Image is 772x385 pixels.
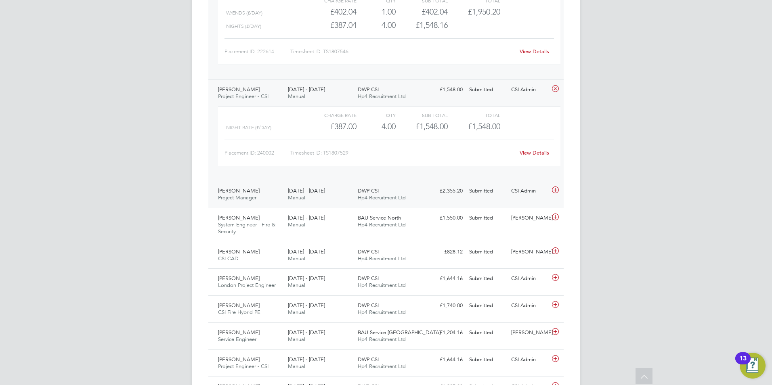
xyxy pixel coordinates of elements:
span: Manual [288,309,305,316]
div: £1,548.16 [396,19,448,32]
span: BAU Service North [358,214,401,221]
span: [PERSON_NAME] [218,214,260,221]
span: Manual [288,255,305,262]
span: Hp4 Recruitment Ltd [358,93,406,100]
div: Submitted [466,83,508,96]
span: Hp4 Recruitment Ltd [358,309,406,316]
div: Submitted [466,211,508,225]
span: Hp4 Recruitment Ltd [358,221,406,228]
div: £1,644.16 [424,353,466,366]
div: Submitted [466,184,508,198]
div: £1,644.16 [424,272,466,285]
span: DWP CSI [358,86,379,93]
div: £1,550.00 [424,211,466,225]
span: Manual [288,336,305,343]
span: [PERSON_NAME] [218,275,260,282]
div: Total [448,110,500,120]
div: £1,204.16 [424,326,466,339]
span: NIGHTS (£/day) [226,23,261,29]
span: [DATE] - [DATE] [288,86,325,93]
div: Submitted [466,299,508,312]
div: £1,548.00 [396,120,448,133]
span: DWP CSI [358,275,379,282]
span: System Engineer - Fire & Security [218,221,275,235]
div: Submitted [466,326,508,339]
span: DWP CSI [358,302,379,309]
div: Submitted [466,353,508,366]
span: Project Manager [218,194,256,201]
div: [PERSON_NAME] [508,211,550,225]
button: Open Resource Center, 13 new notifications [740,353,766,379]
span: [PERSON_NAME] [218,187,260,194]
div: £1,740.00 [424,299,466,312]
div: QTY [357,110,396,120]
div: 13 [739,358,747,369]
div: 4.00 [357,120,396,133]
span: DWP CSI [358,356,379,363]
span: £1,548.00 [468,121,500,131]
a: View Details [520,149,549,156]
span: Manual [288,221,305,228]
span: [DATE] - [DATE] [288,214,325,221]
span: [DATE] - [DATE] [288,187,325,194]
div: 1.00 [357,5,396,19]
div: £402.04 [304,5,357,19]
span: Manual [288,363,305,370]
div: Placement ID: 240002 [224,146,290,159]
span: [PERSON_NAME] [218,329,260,336]
span: London Project Engineer [218,282,276,289]
span: DWP CSI [358,187,379,194]
span: Project Engineer - CSI [218,363,269,370]
div: CSI Admin [508,83,550,96]
div: £2,355.20 [424,184,466,198]
div: £387.04 [304,19,357,32]
div: Timesheet ID: TS1807546 [290,45,514,58]
span: Hp4 Recruitment Ltd [358,194,406,201]
div: £402.04 [396,5,448,19]
span: Hp4 Recruitment Ltd [358,255,406,262]
span: CSI CAD [218,255,239,262]
div: [PERSON_NAME] [508,245,550,259]
div: Placement ID: 222614 [224,45,290,58]
div: 4.00 [357,19,396,32]
span: BAU Service [GEOGRAPHIC_DATA] [358,329,441,336]
span: Hp4 Recruitment Ltd [358,363,406,370]
span: [DATE] - [DATE] [288,275,325,282]
span: DWP CSI [358,248,379,255]
span: Manual [288,93,305,100]
div: £387.00 [304,120,357,133]
div: CSI Admin [508,184,550,198]
div: CSI Admin [508,353,550,366]
span: Night Rate (£/day) [226,125,271,130]
span: [DATE] - [DATE] [288,329,325,336]
span: Manual [288,194,305,201]
span: [PERSON_NAME] [218,248,260,255]
div: CSI Admin [508,272,550,285]
span: [DATE] - [DATE] [288,356,325,363]
span: W/ENDS (£/day) [226,10,262,16]
a: View Details [520,48,549,55]
div: CSI Admin [508,299,550,312]
span: Project Engineer - CSI [218,93,269,100]
div: £828.12 [424,245,466,259]
div: Sub Total [396,110,448,120]
div: Submitted [466,272,508,285]
div: £1,548.00 [424,83,466,96]
div: Charge rate [304,110,357,120]
span: Service Engineer [218,336,256,343]
span: [PERSON_NAME] [218,86,260,93]
div: [PERSON_NAME] [508,326,550,339]
span: Hp4 Recruitment Ltd [358,282,406,289]
span: [DATE] - [DATE] [288,248,325,255]
span: [DATE] - [DATE] [288,302,325,309]
div: Timesheet ID: TS1807529 [290,146,514,159]
span: Hp4 Recruitment Ltd [358,336,406,343]
span: £1,950.20 [468,7,500,17]
span: CSI Fire Hybrid PE [218,309,260,316]
span: [PERSON_NAME] [218,356,260,363]
span: [PERSON_NAME] [218,302,260,309]
div: Submitted [466,245,508,259]
span: Manual [288,282,305,289]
